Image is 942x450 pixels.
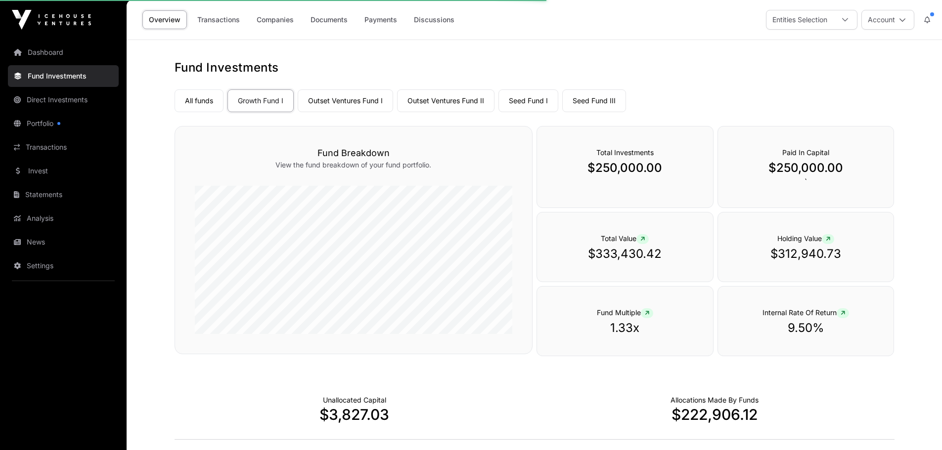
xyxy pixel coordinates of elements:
[191,10,246,29] a: Transactions
[893,403,942,450] iframe: Chat Widget
[142,10,187,29] a: Overview
[601,234,649,243] span: Total Value
[671,395,759,405] p: Capital Deployed Into Companies
[358,10,404,29] a: Payments
[782,148,829,157] span: Paid In Capital
[195,146,512,160] h3: Fund Breakdown
[557,320,693,336] p: 1.33x
[8,255,119,277] a: Settings
[8,160,119,182] a: Invest
[498,89,558,112] a: Seed Fund I
[298,89,393,112] a: Outset Ventures Fund I
[557,246,693,262] p: $333,430.42
[250,10,300,29] a: Companies
[8,89,119,111] a: Direct Investments
[407,10,461,29] a: Discussions
[562,89,626,112] a: Seed Fund III
[8,113,119,134] a: Portfolio
[323,395,386,405] p: Cash not yet allocated
[557,160,693,176] p: $250,000.00
[8,65,119,87] a: Fund Investments
[766,10,833,29] div: Entities Selection
[8,136,119,158] a: Transactions
[8,207,119,229] a: Analysis
[8,41,119,63] a: Dashboard
[596,148,654,157] span: Total Investments
[738,320,874,336] p: 9.50%
[8,231,119,253] a: News
[227,89,294,112] a: Growth Fund I
[8,184,119,205] a: Statements
[175,60,895,76] h1: Fund Investments
[738,246,874,262] p: $312,940.73
[738,160,874,176] p: $250,000.00
[12,10,91,30] img: Icehouse Ventures Logo
[597,308,653,317] span: Fund Multiple
[175,89,224,112] a: All funds
[175,406,535,423] p: $3,827.03
[861,10,914,30] button: Account
[777,234,834,243] span: Holding Value
[195,160,512,170] p: View the fund breakdown of your fund portfolio.
[535,406,895,423] p: $222,906.12
[304,10,354,29] a: Documents
[763,308,849,317] span: Internal Rate Of Return
[397,89,494,112] a: Outset Ventures Fund II
[718,126,895,208] div: `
